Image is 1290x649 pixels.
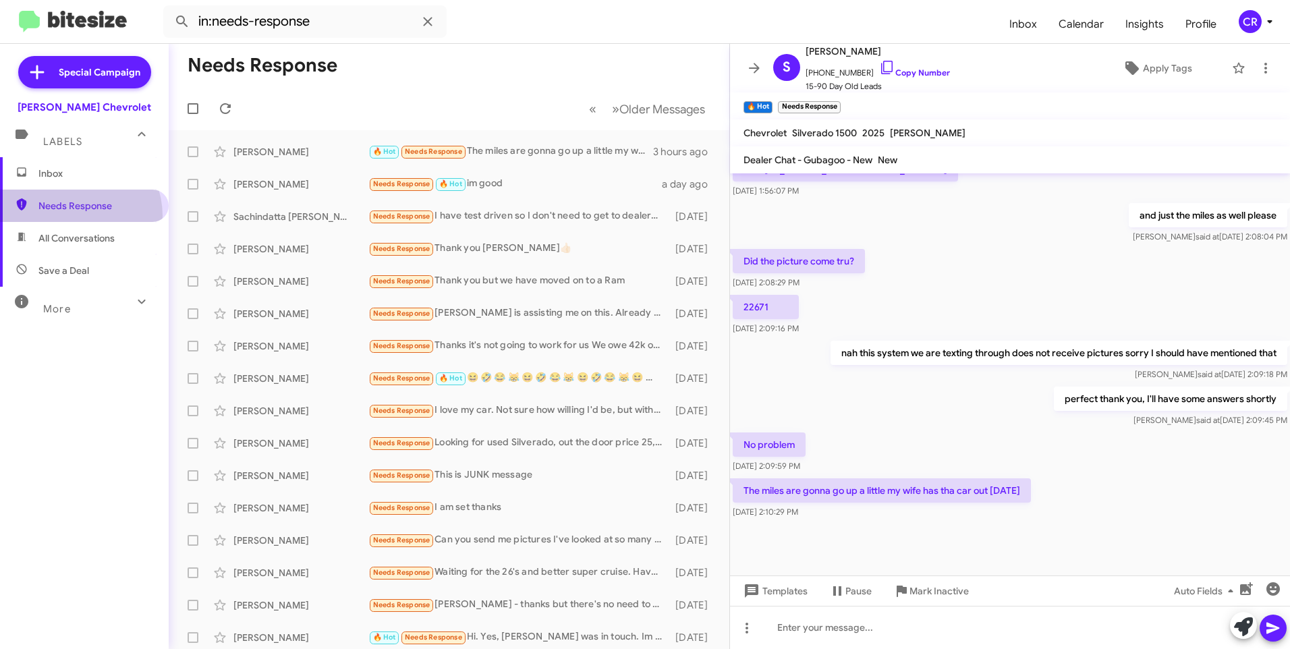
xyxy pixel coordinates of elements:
div: [PERSON_NAME] [233,404,368,418]
span: « [589,101,596,117]
p: The miles are gonna go up a little my wife has tha car out [DATE] [733,478,1031,503]
div: Thanks it's not going to work for us We owe 42k on my expedition and it's only worth maybe 28- so... [368,338,669,354]
div: [PERSON_NAME] [233,177,368,191]
p: 22671 [733,295,799,319]
span: Needs Response [373,600,430,609]
div: Waiting for the 26's and better super cruise. Have medical issue and the lane centering would be ... [368,565,669,580]
div: [DATE] [669,372,719,385]
span: Dealer Chat - Gubagoo - New [744,154,872,166]
div: [DATE] [669,501,719,515]
div: The miles are gonna go up a little my wife has tha car out [DATE] [368,144,653,159]
span: Inbox [38,167,153,180]
span: [PHONE_NUMBER] [806,59,950,80]
span: 🔥 Hot [439,179,462,188]
div: [PERSON_NAME] [233,307,368,320]
span: Needs Response [373,471,430,480]
div: CR [1239,10,1262,33]
div: Sachindatta [PERSON_NAME] [233,210,368,223]
span: [DATE] 2:08:29 PM [733,277,800,287]
a: Calendar [1048,5,1115,44]
span: Save a Deal [38,264,89,277]
span: [DATE] 2:09:16 PM [733,323,799,333]
span: said at [1198,369,1221,379]
div: [PERSON_NAME] [233,242,368,256]
span: » [612,101,619,117]
span: Older Messages [619,102,705,117]
a: Copy Number [879,67,950,78]
span: Needs Response [373,374,430,383]
div: Thank you [PERSON_NAME]👍🏻 [368,241,669,256]
div: [DATE] [669,598,719,612]
div: I love my car. Not sure how willing I'd be, but with the right price and my monthly payment remai... [368,403,669,418]
div: [DATE] [669,242,719,256]
div: This is JUNK message [368,468,669,483]
div: [PERSON_NAME] Chevrolet [18,101,151,114]
span: [PERSON_NAME] [890,127,965,139]
p: and just the miles as well please [1129,203,1287,227]
div: [PERSON_NAME] [233,598,368,612]
a: Special Campaign [18,56,151,88]
a: Insights [1115,5,1175,44]
p: No problem [733,432,806,457]
a: Inbox [999,5,1048,44]
nav: Page navigation example [582,95,713,123]
span: 2025 [862,127,885,139]
div: im good [368,176,662,192]
span: 15-90 Day Old Leads [806,80,950,93]
div: [DATE] [669,566,719,580]
button: Apply Tags [1088,56,1225,80]
div: I have test driven so I don't need to get to dealership again [368,208,669,224]
small: 🔥 Hot [744,101,773,113]
span: Needs Response [405,633,462,642]
div: [DATE] [669,307,719,320]
span: Needs Response [373,568,430,577]
span: Auto Fields [1174,579,1239,603]
span: [DATE] 1:56:07 PM [733,186,799,196]
span: [DATE] 2:09:59 PM [733,461,800,471]
span: Chevrolet [744,127,787,139]
div: [DATE] [669,469,719,482]
span: All Conversations [38,231,115,245]
span: Needs Response [373,212,430,221]
div: a day ago [662,177,719,191]
div: [PERSON_NAME] - thanks but there's no need to text me like this. [368,597,669,613]
div: [PERSON_NAME] [233,275,368,288]
a: Profile [1175,5,1227,44]
div: [PERSON_NAME] [233,339,368,353]
div: Hi. Yes, [PERSON_NAME] was in touch. Im still considering it. Can u plz remind me how much u for ... [368,629,669,645]
span: [PERSON_NAME] [DATE] 2:09:45 PM [1133,415,1287,425]
h1: Needs Response [188,55,337,76]
span: 🔥 Hot [373,147,396,156]
span: Needs Response [373,439,430,447]
span: New [878,154,897,166]
div: Thank you but we have moved on to a Ram [368,273,669,289]
div: [PERSON_NAME] [233,436,368,450]
div: [DATE] [669,436,719,450]
span: 🔥 Hot [373,633,396,642]
div: Looking for used Silverado, out the door price 25,000--28,000. Crew cab [DATE]-[DATE] [368,435,669,451]
button: Pause [818,579,882,603]
div: [PERSON_NAME] is assisting me on this. Already test drove the vehicle [368,306,669,321]
p: perfect thank you, I'll have some answers shortly [1054,387,1287,411]
input: Search [163,5,447,38]
span: Needs Response [405,147,462,156]
span: 🔥 Hot [439,374,462,383]
div: [PERSON_NAME] [233,631,368,644]
span: Needs Response [373,503,430,512]
span: [PERSON_NAME] [806,43,950,59]
div: [PERSON_NAME] [233,501,368,515]
div: [DATE] [669,534,719,547]
span: Pause [845,579,872,603]
span: Templates [741,579,808,603]
span: Needs Response [373,406,430,415]
button: CR [1227,10,1275,33]
div: [PERSON_NAME] [233,469,368,482]
div: [DATE] [669,631,719,644]
div: [DATE] [669,210,719,223]
p: Did the picture come tru? [733,249,865,273]
small: Needs Response [778,101,840,113]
